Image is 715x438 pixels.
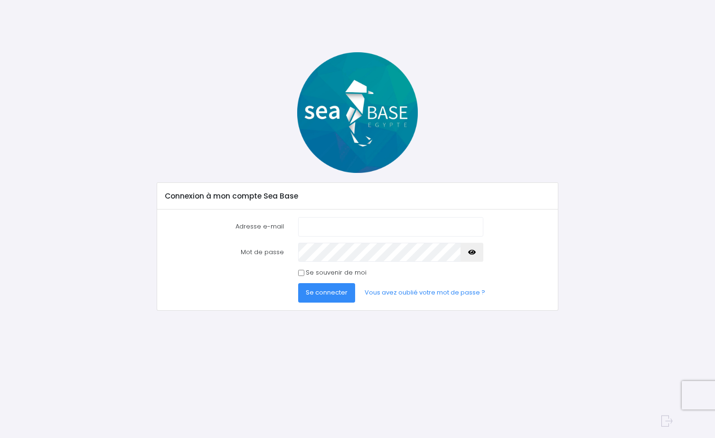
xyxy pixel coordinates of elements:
[157,183,557,209] div: Connexion à mon compte Sea Base
[158,217,291,236] label: Adresse e-mail
[158,243,291,262] label: Mot de passe
[298,283,355,302] button: Se connecter
[357,283,493,302] a: Vous avez oublié votre mot de passe ?
[306,268,367,277] label: Se souvenir de moi
[306,288,348,297] span: Se connecter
